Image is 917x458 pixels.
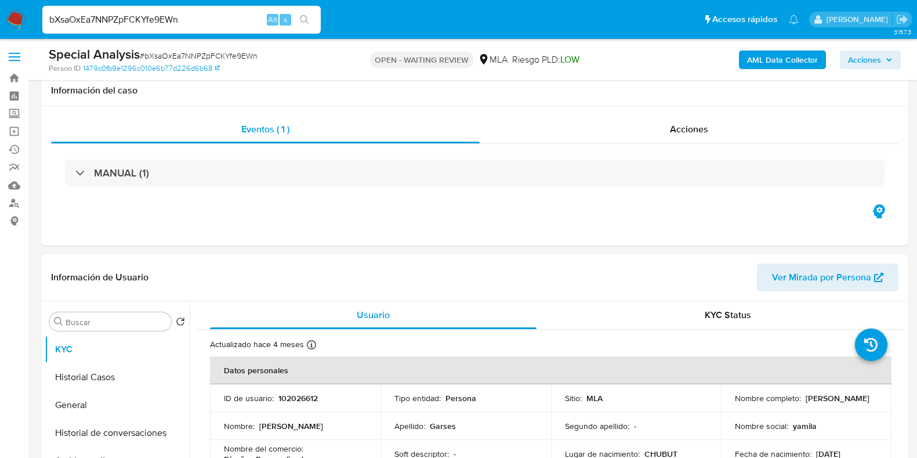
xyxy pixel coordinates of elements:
[670,122,708,136] span: Acciones
[827,14,892,25] p: florencia.lera@mercadolibre.com
[394,421,425,431] p: Apellido :
[747,51,818,69] b: AML Data Collector
[735,393,801,403] p: Nombre completo :
[896,13,908,26] a: Salir
[45,391,190,419] button: General
[560,53,579,66] span: LOW
[712,13,777,26] span: Accesos rápidos
[51,272,148,283] h1: Información de Usuario
[705,308,751,322] span: KYC Status
[66,317,166,327] input: Buscar
[735,421,788,431] p: Nombre social :
[83,63,220,74] a: 1479c0fb9e1296c010e6b77d226d6b68
[445,393,476,403] p: Persona
[757,264,898,291] button: Ver Mirada por Persona
[278,393,318,403] p: 102026612
[478,53,508,66] div: MLA
[51,85,898,96] h1: Información del caso
[565,421,629,431] p: Segundo apellido :
[292,12,316,28] button: search-icon
[49,45,140,63] b: Special Analysis
[94,167,149,179] h3: MANUAL (1)
[224,421,255,431] p: Nombre :
[45,336,190,363] button: KYC
[284,14,287,25] span: s
[140,50,258,62] span: # bXsaOxEa7NNPZpFCKYfe9EWn
[268,14,277,25] span: Alt
[259,421,323,431] p: [PERSON_NAME]
[512,53,579,66] span: Riesgo PLD:
[586,393,603,403] p: MLA
[806,393,869,403] p: [PERSON_NAME]
[430,421,456,431] p: Garses
[210,356,891,384] th: Datos personales
[42,12,321,27] input: Buscar usuario o caso...
[772,264,871,291] span: Ver Mirada por Persona
[224,393,274,403] p: ID de usuario :
[176,317,185,330] button: Volver al orden por defecto
[224,443,303,454] p: Nombre del comercio :
[793,421,817,431] p: yamila
[210,339,304,350] p: Actualizado hace 4 meses
[54,317,63,326] button: Buscar
[49,63,81,74] b: Person ID
[370,52,473,68] p: OPEN - WAITING REVIEW
[357,308,390,322] span: Usuario
[739,51,826,69] button: AML Data Collector
[565,393,582,403] p: Sitio :
[394,393,441,403] p: Tipo entidad :
[840,51,901,69] button: Acciones
[65,160,885,186] div: MANUAL (1)
[45,419,190,447] button: Historial de conversaciones
[45,363,190,391] button: Historial Casos
[848,51,881,69] span: Acciones
[634,421,636,431] p: -
[241,122,289,136] span: Eventos ( 1 )
[789,15,799,24] a: Notificaciones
